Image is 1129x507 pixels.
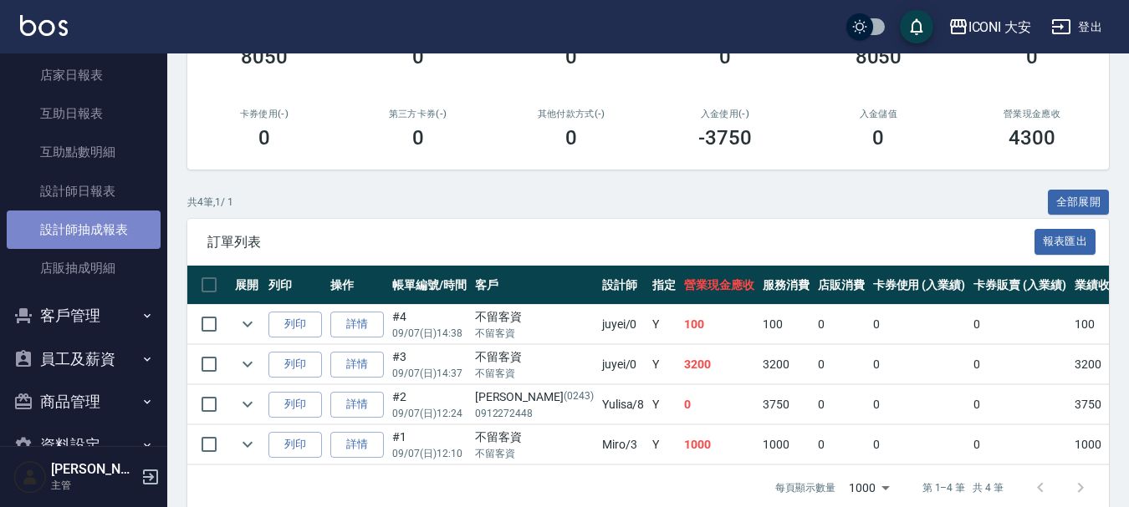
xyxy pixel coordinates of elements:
button: 全部展開 [1048,190,1110,215]
h3: 8050 [856,45,902,68]
a: 設計師抽成報表 [7,210,161,249]
td: 3750 [1070,385,1126,424]
h3: 0 [412,45,424,68]
td: Miro /3 [598,425,649,464]
td: Y [648,385,680,424]
button: expand row [235,392,260,417]
div: [PERSON_NAME] [475,388,594,406]
a: 互助點數明細 [7,133,161,171]
button: expand row [235,312,260,337]
td: 0 [814,425,869,464]
h3: 8050 [241,45,288,68]
th: 展開 [231,266,264,305]
h3: 0 [412,126,424,150]
th: 卡券販賣 (入業績) [969,266,1070,305]
td: 100 [759,305,814,344]
td: 100 [680,305,759,344]
td: 0 [814,345,869,384]
th: 設計師 [598,266,649,305]
h3: 0 [258,126,270,150]
td: 3750 [759,385,814,424]
button: save [900,10,933,43]
button: 列印 [268,312,322,337]
button: expand row [235,352,260,377]
td: 1000 [759,425,814,464]
td: 3200 [680,345,759,384]
td: #2 [388,385,471,424]
button: 列印 [268,352,322,378]
h2: 卡券使用(-) [207,109,321,119]
p: 不留客資 [475,366,594,381]
p: 第 1–4 筆 共 4 筆 [922,480,1004,495]
p: 09/07 (日) 14:38 [392,326,467,341]
td: 0 [969,305,1070,344]
th: 列印 [264,266,326,305]
a: 詳情 [330,392,384,418]
p: (0243) [564,388,594,406]
h2: 其他付款方式(-) [514,109,628,119]
td: #1 [388,425,471,464]
td: 0 [869,305,970,344]
h3: -3750 [698,126,752,150]
th: 卡券使用 (入業績) [869,266,970,305]
div: ICONI 大安 [968,17,1032,38]
td: Y [648,345,680,384]
img: Person [13,460,47,494]
h3: 4300 [1009,126,1055,150]
p: 09/07 (日) 12:24 [392,406,467,421]
td: 0 [969,425,1070,464]
td: 0 [814,305,869,344]
th: 操作 [326,266,388,305]
td: 1000 [680,425,759,464]
th: 業績收入 [1070,266,1126,305]
td: 0 [814,385,869,424]
h2: 營業現金應收 [975,109,1089,119]
p: 0912272448 [475,406,594,421]
td: 3200 [1070,345,1126,384]
p: 09/07 (日) 12:10 [392,446,467,461]
div: 不留客資 [475,348,594,366]
p: 主管 [51,478,136,493]
p: 09/07 (日) 14:37 [392,366,467,381]
a: 互助日報表 [7,94,161,133]
div: 不留客資 [475,308,594,326]
td: Y [648,305,680,344]
button: 列印 [268,432,322,458]
th: 指定 [648,266,680,305]
th: 店販消費 [814,266,869,305]
p: 不留客資 [475,446,594,461]
button: ICONI 大安 [942,10,1039,44]
td: #4 [388,305,471,344]
a: 店販抽成明細 [7,249,161,287]
td: juyei /0 [598,345,649,384]
button: expand row [235,432,260,457]
button: 資料設定 [7,423,161,467]
td: 0 [680,385,759,424]
th: 服務消費 [759,266,814,305]
button: 報表匯出 [1034,229,1096,255]
h3: 0 [1026,45,1038,68]
td: Y [648,425,680,464]
h3: 0 [872,126,884,150]
p: 共 4 筆, 1 / 1 [187,195,233,210]
td: 0 [969,385,1070,424]
p: 不留客資 [475,326,594,341]
a: 詳情 [330,432,384,458]
td: 0 [869,345,970,384]
td: 0 [969,345,1070,384]
h2: 入金使用(-) [668,109,782,119]
h3: 0 [719,45,731,68]
button: 商品管理 [7,380,161,423]
th: 客戶 [471,266,598,305]
th: 帳單編號/時間 [388,266,471,305]
h2: 第三方卡券(-) [361,109,475,119]
button: 登出 [1045,12,1109,43]
a: 詳情 [330,312,384,337]
td: 1000 [1070,425,1126,464]
img: Logo [20,15,68,36]
a: 詳情 [330,352,384,378]
button: 客戶管理 [7,294,161,337]
td: juyei /0 [598,305,649,344]
a: 店家日報表 [7,56,161,94]
th: 營業現金應收 [680,266,759,305]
